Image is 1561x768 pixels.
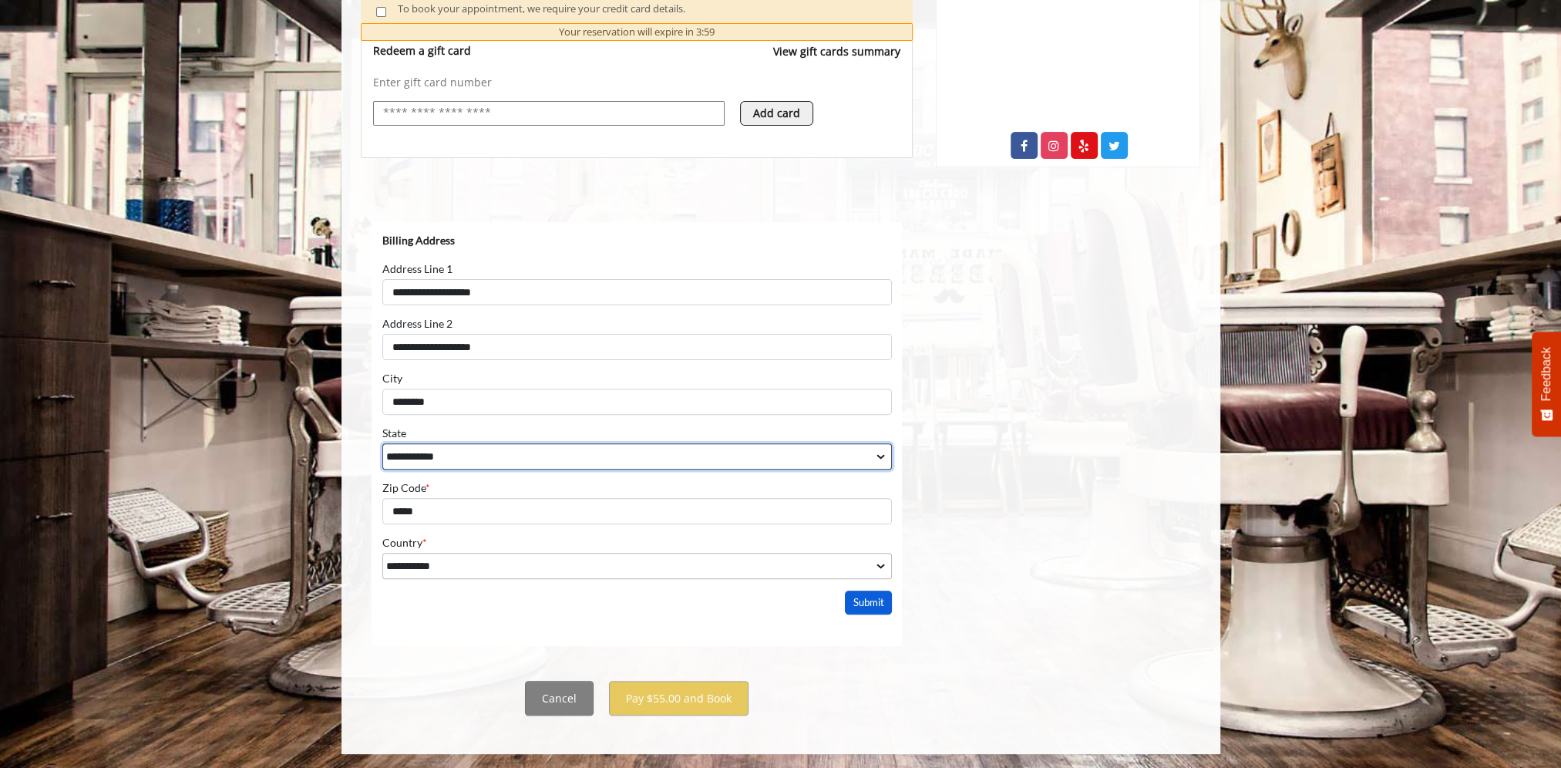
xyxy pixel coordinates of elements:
[398,1,897,22] div: To book your appointment, we require your credit card details.
[1539,347,1553,401] span: Feedback
[373,75,901,90] p: Enter gift card number
[373,43,471,59] p: Redeem a gift card
[473,369,521,392] button: Submit
[740,101,813,126] button: Add card
[1532,332,1561,436] button: Feedback - Show survey
[361,23,913,41] div: Your reservation will expire in 3:59
[773,43,900,75] a: View gift cards summary
[609,681,749,716] button: Pay $55.00 and Book
[372,222,903,646] iframe: paymentScreen
[525,681,594,716] button: Cancel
